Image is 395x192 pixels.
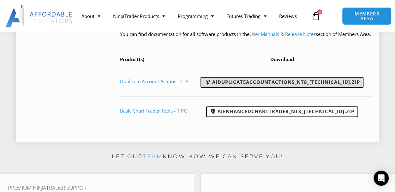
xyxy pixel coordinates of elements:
span: Download [270,56,294,62]
span: Product(s) [120,56,144,62]
a: Basic Chart Trader Tools - 1 PC [120,108,187,114]
img: LogoAI | Affordable Indicators – NinjaTrader [5,5,73,27]
a: 0 [302,7,329,25]
span: 0 [317,9,322,15]
a: Duplicate Account Actions - 1 PC [120,78,190,84]
a: Reviews [273,9,303,23]
a: AIEnhancedChartTrader_NT8_[TECHNICAL_ID].zip [206,106,358,117]
a: Programming [171,9,220,23]
a: Futures Trading [220,9,273,23]
div: Open Intercom Messenger [374,171,389,186]
a: AIDuplicateAccountActions_NT8_[TECHNICAL_ID].zip [200,77,363,88]
p: You can find documentation for all software products in the section of Members Area. [120,30,371,39]
a: User Manuals & Release Notes [249,31,315,37]
span: MEMBERS AREA [349,11,385,21]
nav: Menu [75,9,308,23]
a: MEMBERS AREA [342,7,392,25]
a: About [75,9,107,23]
a: team [143,153,163,160]
a: NinjaTrader Products [107,9,171,23]
h4: Premium NinjaTrader Support [8,185,187,191]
